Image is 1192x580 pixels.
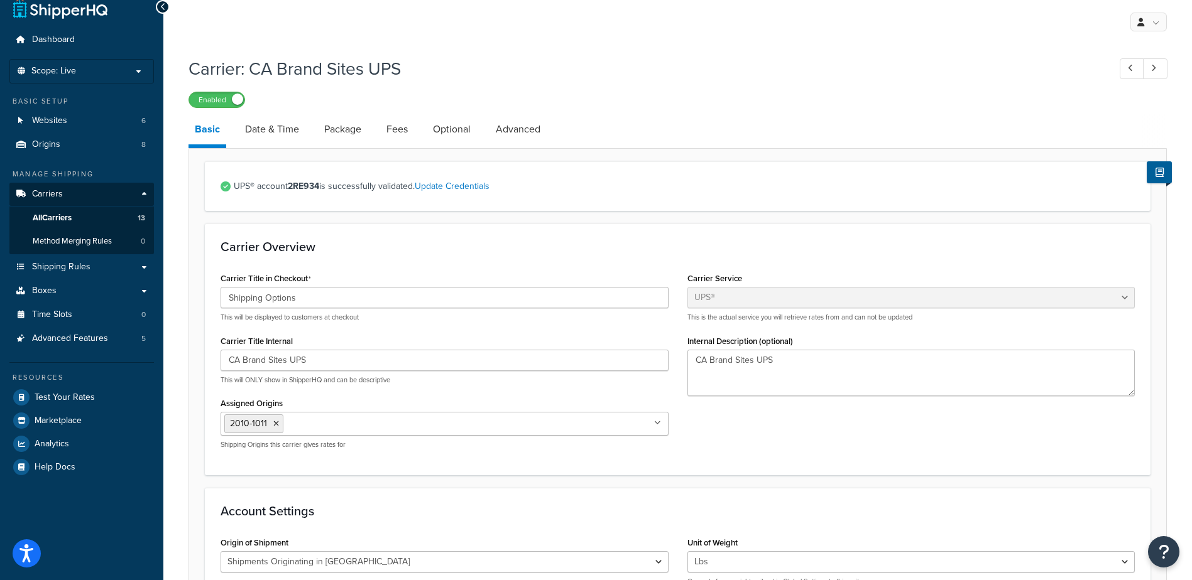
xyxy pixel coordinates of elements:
[32,35,75,45] span: Dashboard
[189,56,1096,81] h1: Carrier: CA Brand Sites UPS
[9,230,154,253] li: Method Merging Rules
[9,133,154,156] a: Origins8
[9,303,154,326] a: Time Slots0
[9,432,154,455] a: Analytics
[221,274,311,284] label: Carrier Title in Checkout
[318,114,368,144] a: Package
[221,313,669,322] p: This will be displayed to customers at checkout
[9,109,154,132] li: Websites
[9,303,154,326] li: Time Slots
[141,333,146,344] span: 5
[221,399,283,408] label: Assigned Origins
[33,213,72,223] span: All Carriers
[35,416,82,426] span: Marketplace
[32,286,57,296] span: Boxes
[9,456,154,478] a: Help Docs
[141,139,146,150] span: 8
[31,66,76,77] span: Scope: Live
[221,375,669,385] p: This will ONLY show in ShipperHQ and can be descriptive
[234,178,1135,195] span: UPS® account is successfully validated.
[9,28,154,51] a: Dashboard
[35,439,69,449] span: Analytics
[9,327,154,350] li: Advanced Features
[687,336,793,346] label: Internal Description (optional)
[35,392,95,403] span: Test Your Rates
[32,309,72,320] span: Time Slots
[35,462,75,473] span: Help Docs
[221,440,669,449] p: Shipping Origins this carrier gives rates for
[288,180,319,193] strong: 2RE934
[9,96,154,107] div: Basic Setup
[9,109,154,132] a: Websites6
[230,417,267,430] span: 2010-1011
[138,213,145,223] span: 13
[9,409,154,432] a: Marketplace
[427,114,477,144] a: Optional
[1148,536,1179,567] button: Open Resource Center
[32,139,60,150] span: Origins
[380,114,414,144] a: Fees
[9,133,154,156] li: Origins
[221,538,288,547] label: Origin of Shipment
[9,255,154,279] a: Shipping Rules
[415,180,489,193] a: Update Credentials
[221,336,293,346] label: Carrier Title Internal
[9,372,154,383] div: Resources
[9,183,154,206] a: Carriers
[489,114,547,144] a: Advanced
[189,92,244,107] label: Enabled
[141,309,146,320] span: 0
[1147,161,1172,183] button: Show Help Docs
[33,236,112,247] span: Method Merging Rules
[9,169,154,180] div: Manage Shipping
[221,240,1135,254] h3: Carrier Overview
[32,333,108,344] span: Advanced Features
[32,115,67,126] span: Websites
[687,274,742,283] label: Carrier Service
[9,327,154,350] a: Advanced Features5
[9,207,154,230] a: AllCarriers13
[141,236,145,247] span: 0
[221,504,1135,518] h3: Account Settings
[687,350,1135,396] textarea: CA Brand Sites UPS
[9,183,154,254] li: Carriers
[32,189,63,200] span: Carriers
[9,279,154,303] a: Boxes
[9,230,154,253] a: Method Merging Rules0
[239,114,305,144] a: Date & Time
[687,538,738,547] label: Unit of Weight
[1120,58,1144,79] a: Previous Record
[141,115,146,126] span: 6
[189,114,226,148] a: Basic
[9,386,154,409] a: Test Your Rates
[687,313,1135,322] p: This is the actual service you will retrieve rates from and can not be updated
[1143,58,1167,79] a: Next Record
[32,262,90,272] span: Shipping Rules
